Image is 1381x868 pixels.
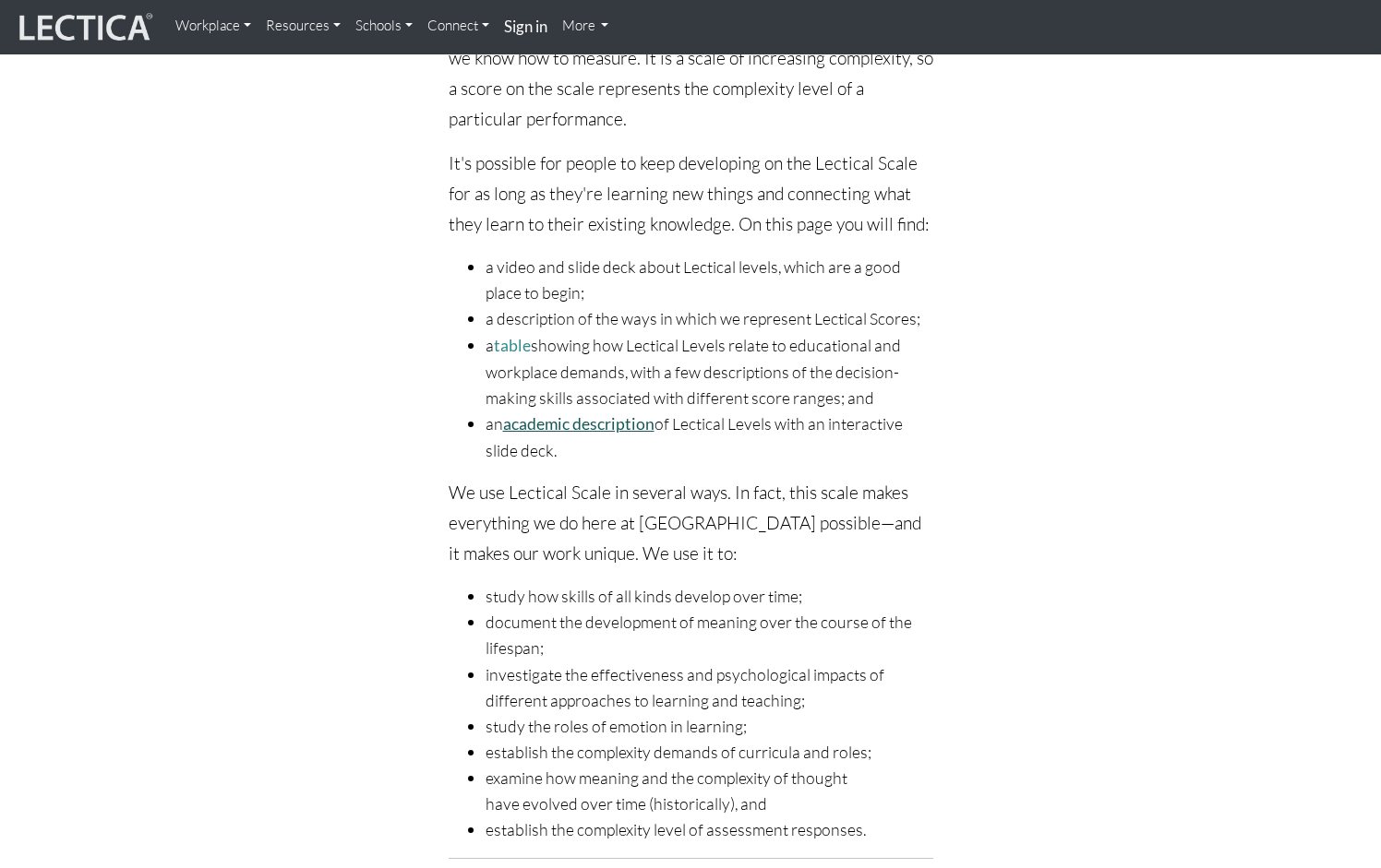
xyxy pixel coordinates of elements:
[258,7,348,44] a: Resources
[486,410,933,463] li: an of Lectical Levels with an interactive slide deck.
[486,332,933,410] li: a showing how Lectical Levels relate to educational and workplace demands, with a few description...
[497,7,555,47] a: Sign in
[449,478,933,568] p: We use Lectical Scale in several ways. In fact, this scale makes everything we do here at [GEOGRA...
[486,816,933,842] li: establish the complexity level of assessment responses.
[486,305,933,331] li: a description of the ways in which we represent Lectical Scores;
[486,254,933,305] li: a video and slide deck about Lectical levels, which are a good place to begin;
[486,583,933,609] li: study how skills of all kinds develop over time;
[555,7,617,44] a: More
[15,10,153,45] img: lecticalive
[486,765,933,816] li: examine how meaning and the complexity of thought have evolved over time (historically), and
[494,336,531,355] a: table
[504,17,547,36] strong: Sign in
[168,7,258,44] a: Workplace
[486,661,933,713] li: investigate the effectiveness and psychological impacts of different approaches to learning and t...
[348,7,420,44] a: Schools
[420,7,497,44] a: Connect
[486,609,933,660] li: document the development of meaning over the course of the lifespan;
[486,713,933,739] li: study the roles of emotion in learning;
[503,414,654,434] a: academic description
[486,739,933,765] li: establish the complexity demands of curricula and roles;
[449,149,933,239] p: It's possible for people to keep developing on the Lectical Scale for as long as they're learning...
